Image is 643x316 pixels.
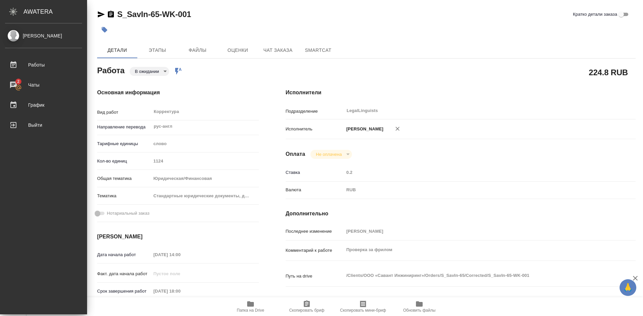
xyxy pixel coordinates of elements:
p: Подразделение [286,108,344,115]
p: Тарифные единицы [97,140,151,147]
p: Комментарий к работе [286,247,344,254]
p: Кол-во единиц [97,158,151,165]
span: Оценки [222,46,254,55]
h2: Работа [97,64,125,76]
h4: Оплата [286,150,305,158]
a: Выйти [2,117,85,133]
input: Пустое поле [151,250,210,259]
button: Скопировать ссылку [107,10,115,18]
input: Пустое поле [151,156,259,166]
div: График [5,100,82,110]
textarea: /Clients/ООО «Савант Инжиниринг»/Orders/S_SavIn-65/Corrected/S_SavIn-65-WK-001 [344,270,606,281]
div: слово [151,138,259,149]
p: Срок завершения работ [97,288,151,295]
p: Исполнитель [286,126,344,132]
div: Чаты [5,80,82,90]
span: Этапы [141,46,173,55]
div: В ожидании [130,67,169,76]
button: Скопировать мини-бриф [335,297,391,316]
h4: Дополнительно [286,210,636,218]
p: Путь на drive [286,273,344,280]
button: Не оплачена [314,151,344,157]
div: RUB [344,184,606,196]
span: Чат заказа [262,46,294,55]
p: Вид работ [97,109,151,116]
p: Факт. дата начала работ [97,271,151,277]
p: Общая тематика [97,175,151,182]
span: Файлы [182,46,214,55]
span: Обновить файлы [403,308,436,313]
h4: Исполнители [286,89,636,97]
a: Работы [2,57,85,73]
span: SmartCat [302,46,334,55]
div: AWATERA [23,5,87,18]
a: График [2,97,85,113]
input: Пустое поле [151,286,210,296]
span: Кратко детали заказа [573,11,617,18]
button: Обновить файлы [391,297,447,316]
span: Нотариальный заказ [107,210,149,217]
a: S_SavIn-65-WK-001 [117,10,191,19]
span: Скопировать мини-бриф [340,308,386,313]
div: Юридическая/Финансовая [151,173,259,184]
h2: 224.8 RUB [589,67,628,78]
textarea: Проверка за фрилом [344,244,606,255]
p: Последнее изменение [286,228,344,235]
h4: Основная информация [97,89,259,97]
button: 🙏 [620,279,636,296]
span: 2 [13,78,23,85]
p: Дата начала работ [97,251,151,258]
div: В ожидании [310,150,352,159]
p: Ставка [286,169,344,176]
span: Скопировать бриф [289,308,324,313]
button: Папка на Drive [222,297,279,316]
p: Валюта [286,187,344,193]
input: Пустое поле [344,226,606,236]
p: Направление перевода [97,124,151,130]
div: Выйти [5,120,82,130]
span: 🙏 [622,281,634,295]
div: Работы [5,60,82,70]
a: 2Чаты [2,77,85,93]
span: Папка на Drive [237,308,264,313]
span: Детали [101,46,133,55]
p: [PERSON_NAME] [344,126,383,132]
button: В ожидании [133,69,161,74]
input: Пустое поле [344,168,606,177]
button: Скопировать ссылку для ЯМессенджера [97,10,105,18]
div: Стандартные юридические документы, договоры, уставы [151,190,259,202]
h4: [PERSON_NAME] [97,233,259,241]
input: Пустое поле [151,269,210,279]
button: Добавить тэг [97,22,112,37]
p: Тематика [97,193,151,199]
button: Удалить исполнителя [390,121,405,136]
button: Скопировать бриф [279,297,335,316]
div: [PERSON_NAME] [5,32,82,39]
